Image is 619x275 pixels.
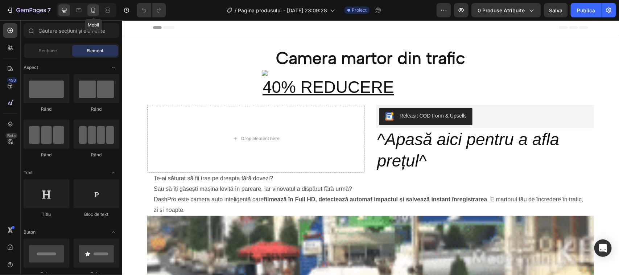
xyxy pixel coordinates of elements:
[24,229,36,235] font: Buton
[577,7,595,13] font: Publica
[594,239,612,257] div: Deschideți Intercom Messenger
[108,62,119,73] span: Comutare deschisă
[108,226,119,238] span: Comutare deschisă
[48,7,51,14] font: 7
[478,7,525,13] font: 0 produse atribuite
[32,153,465,164] p: Te-ai săturat să fii tras pe dreapta fără dovezi?
[41,106,52,112] font: Rând
[39,48,57,53] font: Secțiune
[24,65,38,70] font: Aspect
[32,164,465,174] p: Sau să îți găsești mașina lovită în parcare, iar vinovatul a dispărut fără urmă?
[140,26,357,50] h2: Camera martor din trafic
[257,87,350,105] button: Releasit COD Form & Upsells
[87,48,103,53] font: Element
[119,115,157,121] div: Drop element here
[108,167,119,178] span: Comutare deschisă
[7,133,16,138] font: Beta
[140,56,357,79] h2: 40% REDUCERE
[3,3,54,17] button: 7
[471,3,541,17] button: 0 produse atribuite
[122,20,619,275] iframe: Zona de proiectare
[254,108,472,153] h2: ^Apasă aici pentru a afla prețul^
[571,3,601,17] button: Publica
[140,50,357,56] img: gempages_577008033326957283-a1721483-09f2-4d72-938d-7d2fa71ab101.webp
[549,7,563,13] font: Salva
[277,92,344,99] div: Releasit COD Form & Upsells
[42,212,51,217] font: Titlu
[137,3,166,17] div: Anulare/Refacere
[24,23,119,38] input: Căutare secțiuni și elemente
[32,174,465,195] p: DashPro este camera auto inteligentă care . E martorul tău de încredere în trafic, zi și noapte.
[24,170,33,175] font: Text
[352,7,367,13] font: Proiect
[141,176,365,182] strong: filmează în Full HD, detectează automat impactul și salvează instant înregistrarea
[8,78,16,83] font: 450
[41,152,52,157] font: Rând
[235,7,236,13] font: /
[84,212,109,217] font: Bloc de text
[544,3,568,17] button: Salva
[91,152,102,157] font: Rând
[238,7,327,13] font: Pagina produsului - [DATE] 23:09:28
[263,92,272,100] img: CKKYs5695_ICEAE=.webp
[91,106,102,112] font: Rând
